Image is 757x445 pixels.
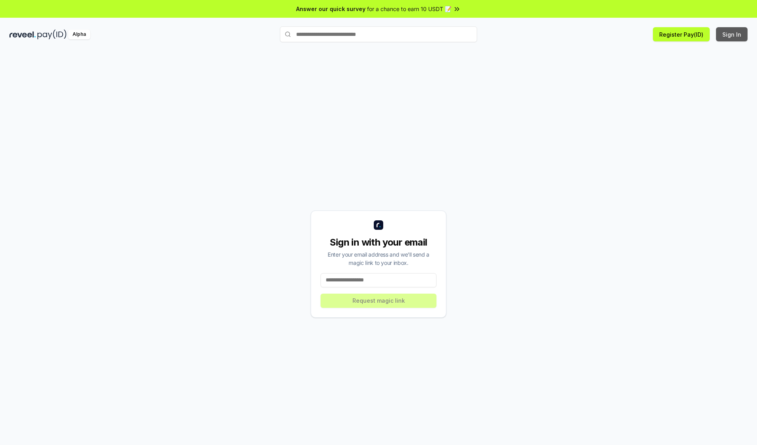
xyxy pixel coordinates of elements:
[374,220,383,230] img: logo_small
[653,27,710,41] button: Register Pay(ID)
[367,5,451,13] span: for a chance to earn 10 USDT 📝
[37,30,67,39] img: pay_id
[716,27,748,41] button: Sign In
[321,236,436,249] div: Sign in with your email
[9,30,36,39] img: reveel_dark
[68,30,90,39] div: Alpha
[296,5,365,13] span: Answer our quick survey
[321,250,436,267] div: Enter your email address and we’ll send a magic link to your inbox.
